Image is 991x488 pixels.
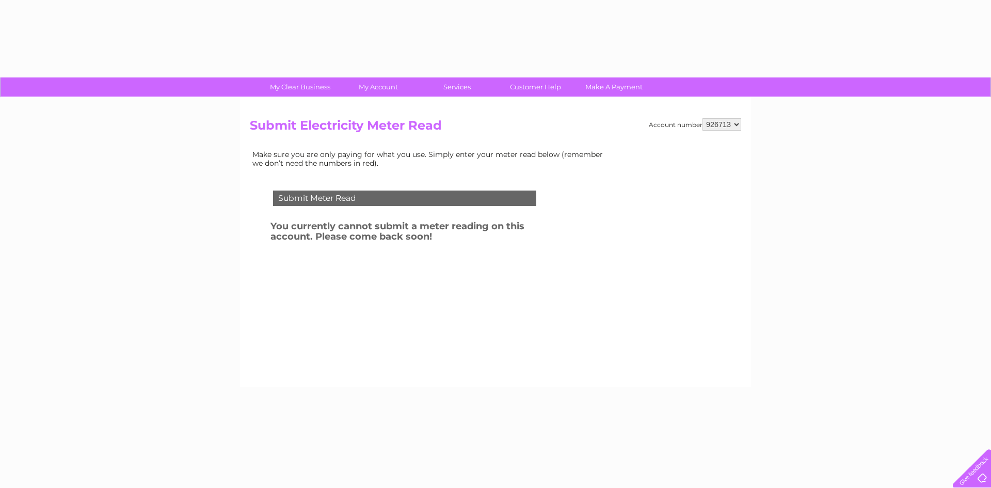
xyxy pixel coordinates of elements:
[273,191,536,206] div: Submit Meter Read
[250,118,741,138] h2: Submit Electricity Meter Read
[258,77,343,97] a: My Clear Business
[270,219,564,247] h3: You currently cannot submit a meter reading on this account. Please come back soon!
[414,77,500,97] a: Services
[336,77,421,97] a: My Account
[649,118,741,131] div: Account number
[250,148,611,169] td: Make sure you are only paying for what you use. Simply enter your meter read below (remember we d...
[493,77,578,97] a: Customer Help
[571,77,657,97] a: Make A Payment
